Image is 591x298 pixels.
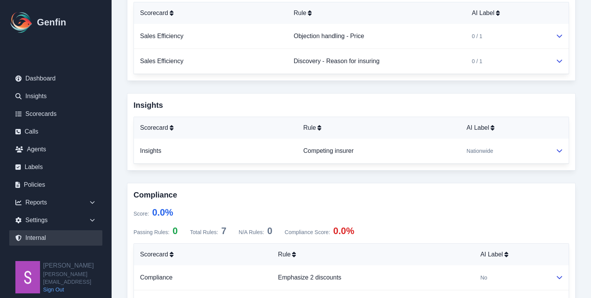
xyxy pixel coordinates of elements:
[472,8,543,18] div: AI Label
[333,226,354,236] span: 0.0%
[134,189,569,200] h3: Compliance
[140,58,184,64] a: Sales Efficiency
[221,226,226,236] span: 7
[9,230,102,246] a: Internal
[9,142,102,157] a: Agents
[467,147,493,155] span: Nationwide
[294,33,364,39] a: Objection handling - Price
[9,159,102,175] a: Labels
[134,211,149,217] span: Score :
[278,250,468,259] div: Rule
[467,123,543,132] div: AI Label
[267,226,272,236] span: 0
[9,71,102,86] a: Dashboard
[140,250,266,259] div: Scorecard
[303,147,354,154] a: Competing insurer
[294,58,379,64] a: Discovery - Reason for insuring
[43,261,112,270] h2: [PERSON_NAME]
[472,57,482,65] span: 0 / 1
[278,274,342,281] a: Emphasize 2 discounts
[303,123,454,132] div: Rule
[9,124,102,139] a: Calls
[15,261,40,293] img: Shane Wey
[239,229,264,235] span: N/A Rules:
[190,229,218,235] span: Total Rules:
[140,8,281,18] div: Scorecard
[43,286,112,293] a: Sign Out
[9,195,102,210] div: Reports
[480,250,543,259] div: AI Label
[294,8,459,18] div: Rule
[9,106,102,122] a: Scorecards
[140,274,172,281] a: Compliance
[140,147,161,154] a: Insights
[43,270,112,286] span: [PERSON_NAME][EMAIL_ADDRESS]
[172,226,177,236] span: 0
[134,100,569,110] h3: Insights
[472,32,482,40] span: 0 / 1
[152,207,173,218] span: 0.0 %
[480,274,487,281] span: No
[140,33,184,39] a: Sales Efficiency
[9,89,102,104] a: Insights
[37,16,66,28] h1: Genfin
[140,123,291,132] div: Scorecard
[9,10,34,35] img: Logo
[134,229,169,235] span: Passing Rules:
[285,229,330,235] span: Compliance Score :
[9,177,102,193] a: Policies
[9,213,102,228] div: Settings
